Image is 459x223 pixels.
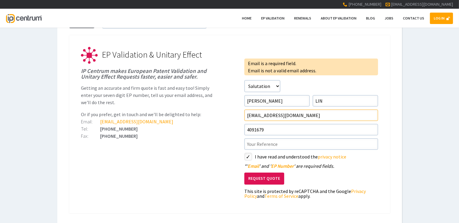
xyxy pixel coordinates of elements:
input: Surname [313,95,378,107]
a: Home [238,13,255,24]
a: Privacy Policy [244,188,366,199]
div: Tel: [81,126,100,131]
a: [EMAIL_ADDRESS][DOMAIN_NAME] [391,2,453,7]
div: [PHONE_NUMBER] [81,126,215,131]
a: Renewals [290,13,315,24]
a: LOG IN [430,13,453,24]
a: privacy notice [318,154,346,160]
h1: IP Centrum makes European Patent Validation and Unitary Effect Requests faster, easier and safer. [81,68,215,80]
div: Email is not a valid email address. [246,67,377,74]
button: Request Quote [244,173,284,185]
span: EP Validation & Unitary Effect [102,49,202,60]
span: Blog [366,16,375,20]
span: Home [242,16,252,20]
a: EP Validation [257,13,288,24]
span: [PHONE_NUMBER] [348,2,381,7]
div: Fax: [81,134,100,138]
label: styled-checkbox [244,153,252,161]
p: Or if you prefer, get in touch and we'll be delighted to help: [81,111,215,118]
a: IP Centrum [6,9,41,28]
span: EP Number [271,163,294,169]
input: EP Number [244,124,378,135]
div: Email is a required field. [246,60,377,67]
input: Your Reference [244,138,378,150]
span: About EP Validation [321,16,356,20]
input: First Name [244,95,310,107]
a: Jobs [381,13,397,24]
p: Getting an accurate and firm quote is fast and easy too! Simply enter your seven digit EP number,... [81,84,215,106]
a: Contact Us [399,13,428,24]
span: EP Validation [261,16,285,20]
input: Email [244,110,378,121]
div: ' ' and ' ' are required fields. [244,164,378,168]
span: Contact Us [403,16,424,20]
span: Jobs [385,16,393,20]
a: [EMAIL_ADDRESS][DOMAIN_NAME] [100,119,174,125]
a: Terms of Service [264,193,298,199]
a: About EP Validation [317,13,360,24]
span: Renewals [294,16,311,20]
div: [PHONE_NUMBER] [81,134,215,138]
label: I have read and understood the [255,153,378,161]
div: Email: [81,119,100,124]
a: Blog [362,13,379,24]
span: Email [248,163,259,169]
div: This site is protected by reCAPTCHA and the Google and apply. [244,189,378,198]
